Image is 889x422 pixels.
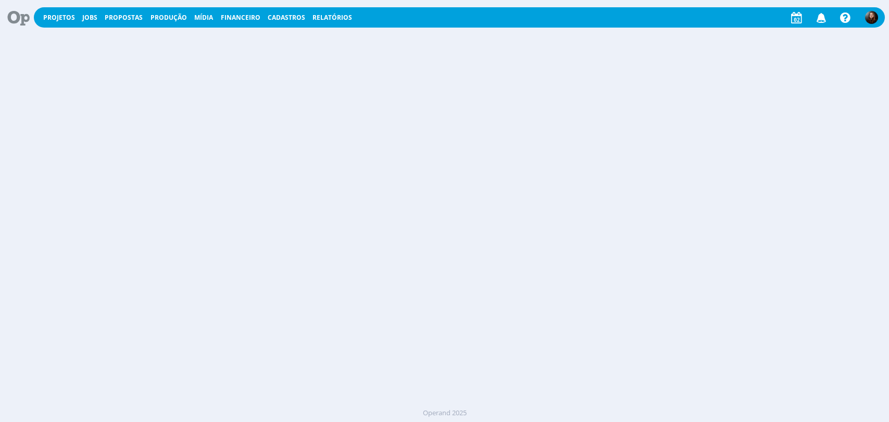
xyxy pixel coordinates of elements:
a: Mídia [194,13,213,22]
a: Projetos [43,13,75,22]
button: Projetos [40,14,78,22]
a: Produção [151,13,187,22]
a: Relatórios [312,13,352,22]
img: E [865,11,878,24]
button: Jobs [79,14,101,22]
button: Cadastros [265,14,308,22]
button: E [865,8,879,27]
button: Propostas [102,14,146,22]
a: Jobs [82,13,97,22]
button: Produção [147,14,190,22]
button: Financeiro [218,14,264,22]
a: Financeiro [221,13,260,22]
button: Mídia [191,14,216,22]
span: Propostas [105,13,143,22]
span: Cadastros [268,13,305,22]
button: Relatórios [309,14,355,22]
